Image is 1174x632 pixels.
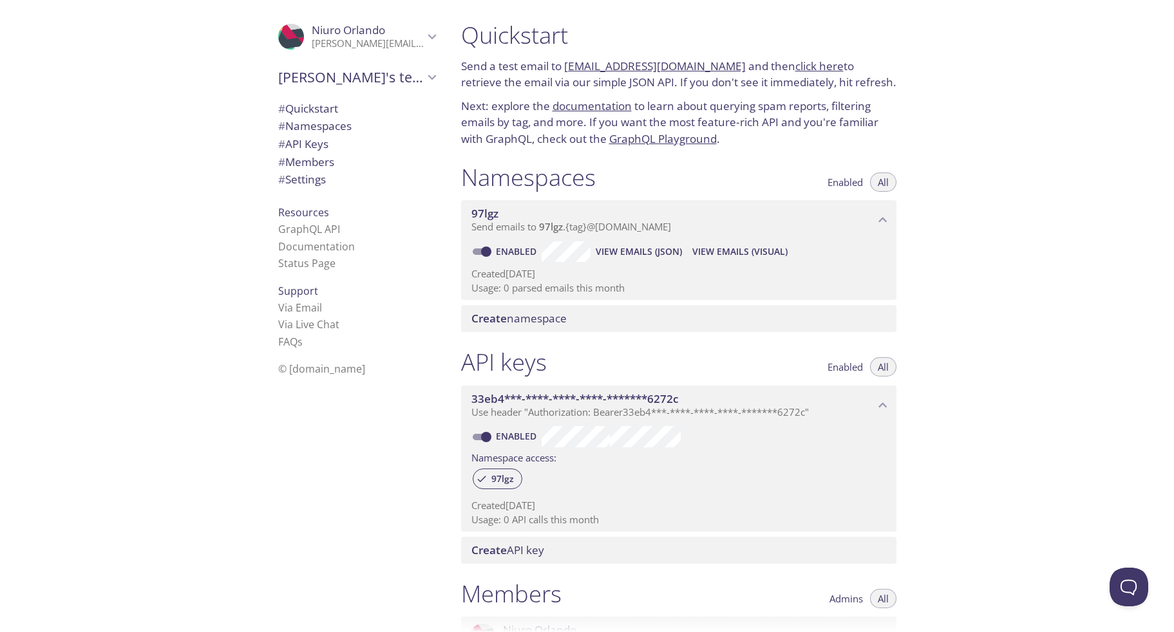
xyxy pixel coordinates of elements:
[461,579,562,608] h1: Members
[268,100,446,118] div: Quickstart
[471,267,886,281] p: Created [DATE]
[268,171,446,189] div: Team Settings
[471,311,507,326] span: Create
[564,59,746,73] a: [EMAIL_ADDRESS][DOMAIN_NAME]
[278,68,424,86] span: [PERSON_NAME]'s team
[870,172,896,192] button: All
[692,244,788,259] span: View Emails (Visual)
[461,537,896,564] div: Create API Key
[278,101,338,116] span: Quickstart
[870,357,896,376] button: All
[471,220,671,233] span: Send emails to . {tag} @[DOMAIN_NAME]
[461,21,896,50] h1: Quickstart
[471,281,886,295] p: Usage: 0 parsed emails this month
[471,447,556,466] label: Namespace access:
[870,589,896,608] button: All
[278,136,285,151] span: #
[278,256,336,270] a: Status Page
[278,172,326,187] span: Settings
[461,163,596,192] h1: Namespaces
[278,301,322,315] a: Via Email
[471,543,507,557] span: Create
[278,317,339,331] a: Via Live Chat
[268,117,446,135] div: Namespaces
[278,154,334,169] span: Members
[820,172,871,192] button: Enabled
[461,98,896,147] p: Next: explore the to learn about querying spam reports, filtering emails by tag, and more. If you...
[553,98,632,113] a: documentation
[494,245,542,257] a: Enabled
[268,135,446,153] div: API Keys
[687,241,793,262] button: View Emails (Visual)
[820,357,871,376] button: Enabled
[609,131,717,146] a: GraphQL Playground
[596,244,682,259] span: View Emails (JSON)
[268,15,446,58] div: Niuro Orlando
[278,101,285,116] span: #
[461,348,547,376] h1: API keys
[268,60,446,94] div: Niuro's team
[278,222,340,236] a: GraphQL API
[591,241,687,262] button: View Emails (JSON)
[471,499,886,512] p: Created [DATE]
[471,543,544,557] span: API key
[461,305,896,332] div: Create namespace
[1110,568,1148,606] iframe: Help Scout Beacon - Open
[278,284,318,298] span: Support
[278,335,303,349] a: FAQ
[268,153,446,171] div: Members
[278,362,365,376] span: © [DOMAIN_NAME]
[298,335,303,349] span: s
[484,473,522,485] span: 97lgz
[461,200,896,240] div: 97lgz namespace
[494,430,542,442] a: Enabled
[312,23,385,37] span: Niuro Orlando
[461,58,896,91] p: Send a test email to and then to retrieve the email via our simple JSON API. If you don't see it ...
[278,136,328,151] span: API Keys
[471,311,567,326] span: namespace
[822,589,871,608] button: Admins
[539,220,563,233] span: 97lgz
[278,118,285,133] span: #
[795,59,844,73] a: click here
[278,205,329,219] span: Resources
[471,513,886,526] p: Usage: 0 API calls this month
[471,206,498,221] span: 97lgz
[278,172,285,187] span: #
[278,154,285,169] span: #
[312,37,424,50] p: [PERSON_NAME][EMAIL_ADDRESS][DOMAIN_NAME]
[278,118,352,133] span: Namespaces
[473,469,522,489] div: 97lgz
[278,239,355,254] a: Documentation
